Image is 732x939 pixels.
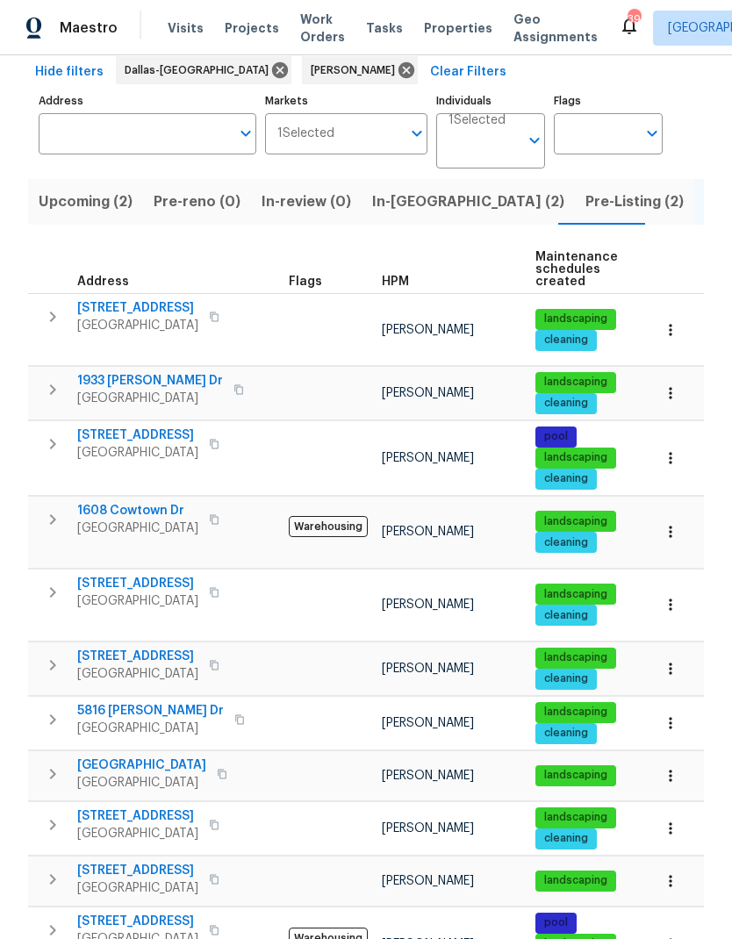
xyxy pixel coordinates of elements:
[77,520,198,537] span: [GEOGRAPHIC_DATA]
[77,426,198,444] span: [STREET_ADDRESS]
[537,450,614,465] span: landscaping
[537,650,614,665] span: landscaping
[265,96,428,106] label: Markets
[77,276,129,288] span: Address
[537,535,595,550] span: cleaning
[60,19,118,37] span: Maestro
[405,121,429,146] button: Open
[77,879,198,897] span: [GEOGRAPHIC_DATA]
[382,770,474,782] span: [PERSON_NAME]
[537,514,614,529] span: landscaping
[77,825,198,842] span: [GEOGRAPHIC_DATA]
[311,61,402,79] span: [PERSON_NAME]
[382,822,474,835] span: [PERSON_NAME]
[300,11,345,46] span: Work Orders
[77,774,206,792] span: [GEOGRAPHIC_DATA]
[554,96,663,106] label: Flags
[585,190,684,214] span: Pre-Listing (2)
[77,648,198,665] span: [STREET_ADDRESS]
[424,19,492,37] span: Properties
[225,19,279,37] span: Projects
[537,705,614,720] span: landscaping
[537,726,595,741] span: cleaning
[77,720,224,737] span: [GEOGRAPHIC_DATA]
[436,96,545,106] label: Individuals
[382,324,474,336] span: [PERSON_NAME]
[382,526,474,538] span: [PERSON_NAME]
[233,121,258,146] button: Open
[77,444,198,462] span: [GEOGRAPHIC_DATA]
[628,11,640,28] div: 39
[537,396,595,411] span: cleaning
[277,126,334,141] span: 1 Selected
[382,663,474,675] span: [PERSON_NAME]
[537,671,595,686] span: cleaning
[535,251,618,288] span: Maintenance schedules created
[537,312,614,326] span: landscaping
[537,768,614,783] span: landscaping
[35,61,104,83] span: Hide filters
[640,121,664,146] button: Open
[537,810,614,825] span: landscaping
[382,276,409,288] span: HPM
[77,575,198,592] span: [STREET_ADDRESS]
[39,190,133,214] span: Upcoming (2)
[77,317,198,334] span: [GEOGRAPHIC_DATA]
[537,608,595,623] span: cleaning
[522,128,547,153] button: Open
[382,452,474,464] span: [PERSON_NAME]
[537,471,595,486] span: cleaning
[77,862,198,879] span: [STREET_ADDRESS]
[77,372,223,390] span: 1933 [PERSON_NAME] Dr
[168,19,204,37] span: Visits
[537,375,614,390] span: landscaping
[382,875,474,887] span: [PERSON_NAME]
[537,429,575,444] span: pool
[302,56,418,84] div: [PERSON_NAME]
[537,587,614,602] span: landscaping
[423,56,513,89] button: Clear Filters
[430,61,506,83] span: Clear Filters
[77,756,206,774] span: [GEOGRAPHIC_DATA]
[382,717,474,729] span: [PERSON_NAME]
[289,516,368,537] span: Warehousing
[77,913,198,930] span: [STREET_ADDRESS]
[382,387,474,399] span: [PERSON_NAME]
[77,807,198,825] span: [STREET_ADDRESS]
[28,56,111,89] button: Hide filters
[77,502,198,520] span: 1608 Cowtown Dr
[289,276,322,288] span: Flags
[537,915,575,930] span: pool
[77,299,198,317] span: [STREET_ADDRESS]
[449,113,506,128] span: 1 Selected
[39,96,256,106] label: Address
[366,22,403,34] span: Tasks
[382,599,474,611] span: [PERSON_NAME]
[125,61,276,79] span: Dallas-[GEOGRAPHIC_DATA]
[372,190,564,214] span: In-[GEOGRAPHIC_DATA] (2)
[262,190,351,214] span: In-review (0)
[537,333,595,348] span: cleaning
[77,592,198,610] span: [GEOGRAPHIC_DATA]
[77,665,198,683] span: [GEOGRAPHIC_DATA]
[537,831,595,846] span: cleaning
[77,702,224,720] span: 5816 [PERSON_NAME] Dr
[77,390,223,407] span: [GEOGRAPHIC_DATA]
[116,56,291,84] div: Dallas-[GEOGRAPHIC_DATA]
[513,11,598,46] span: Geo Assignments
[154,190,240,214] span: Pre-reno (0)
[537,873,614,888] span: landscaping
